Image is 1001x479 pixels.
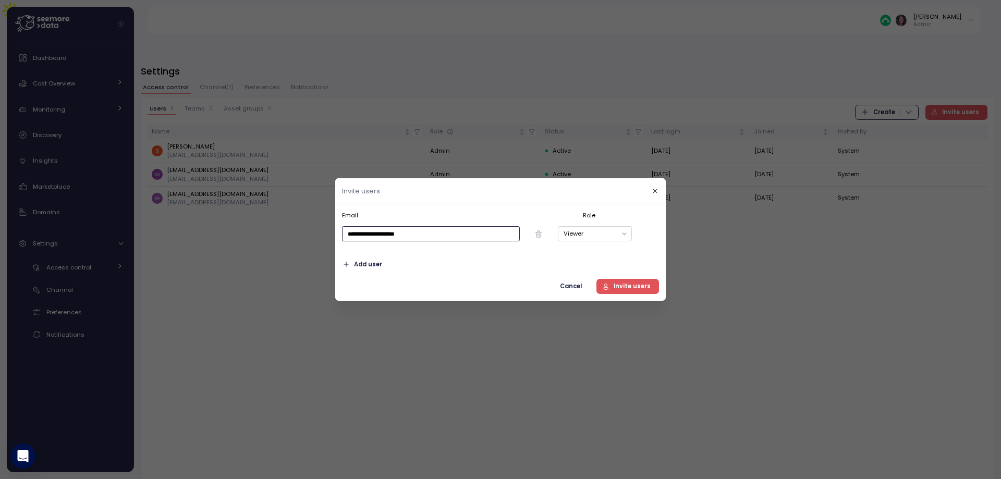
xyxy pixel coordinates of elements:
div: Open Intercom Messenger [10,444,35,469]
button: Viewer [558,226,632,241]
p: Email [342,211,579,219]
p: Role [583,211,659,219]
span: Add user [354,257,382,272]
button: Invite users [596,279,659,294]
h2: Invite users [342,188,380,194]
button: Cancel [552,279,590,294]
span: Invite users [614,279,651,293]
span: Cancel [560,279,582,293]
button: Add user [342,257,383,272]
